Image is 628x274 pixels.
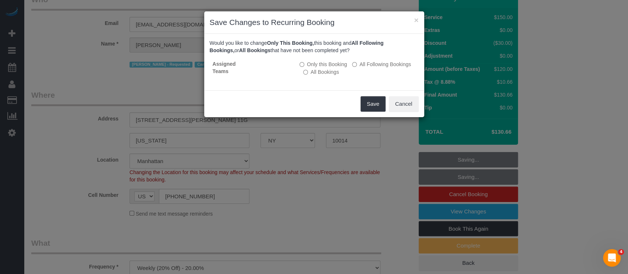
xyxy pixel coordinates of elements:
input: All Following Bookings [352,62,357,67]
span: 4 [618,249,624,255]
b: All Bookings [239,47,271,53]
button: Cancel [389,96,419,112]
button: × [414,16,418,24]
label: This and all the bookings after it will be changed. [352,61,411,68]
input: All Bookings [303,70,308,75]
b: Only This Booking, [267,40,314,46]
button: Save [361,96,386,112]
input: Only this Booking [299,62,304,67]
label: All bookings that have not been completed yet will be changed. [303,68,339,76]
p: Would you like to change this booking and or that have not been completed yet? [210,39,419,54]
label: All other bookings in the series will remain the same. [299,61,347,68]
h3: Save Changes to Recurring Booking [210,17,419,28]
iframe: Intercom live chat [603,249,621,267]
strong: Assigned Teams [213,61,236,74]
